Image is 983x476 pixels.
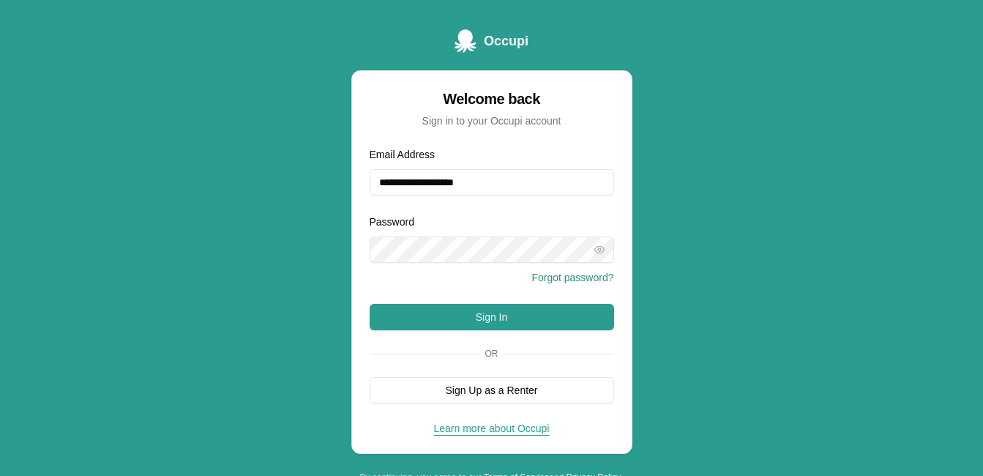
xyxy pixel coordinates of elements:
a: Occupi [455,29,528,53]
span: Occupi [484,31,528,51]
div: Welcome back [370,89,614,109]
button: Forgot password? [531,270,613,285]
a: Learn more about Occupi [434,423,550,434]
div: Sign in to your Occupi account [370,114,614,128]
span: Or [479,348,504,360]
button: Sign In [370,304,614,330]
label: Password [370,216,414,228]
button: Sign Up as a Renter [370,377,614,404]
label: Email Address [370,149,435,160]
